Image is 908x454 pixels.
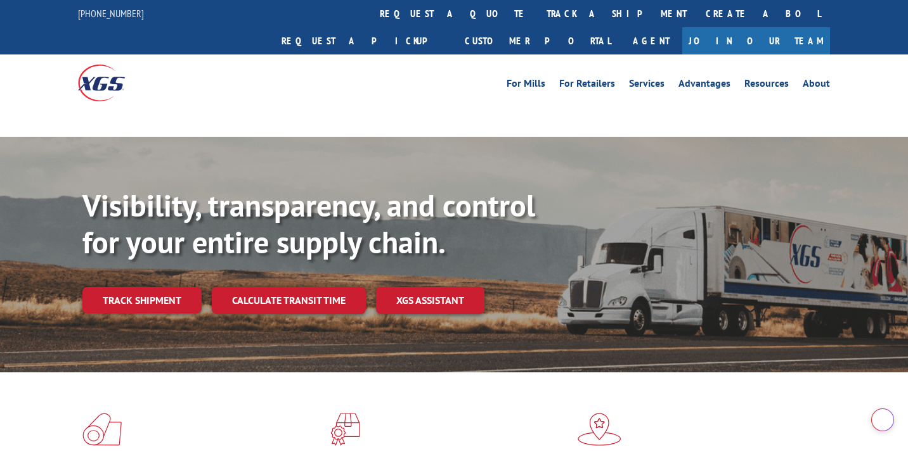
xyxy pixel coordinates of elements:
[330,413,360,446] img: xgs-icon-focused-on-flooring-red
[507,79,545,92] a: For Mills
[578,413,621,446] img: xgs-icon-flagship-distribution-model-red
[82,186,535,262] b: Visibility, transparency, and control for your entire supply chain.
[455,27,620,54] a: Customer Portal
[376,287,484,314] a: XGS ASSISTANT
[82,413,122,446] img: xgs-icon-total-supply-chain-intelligence-red
[212,287,366,314] a: Calculate transit time
[82,287,202,313] a: Track shipment
[620,27,682,54] a: Agent
[272,27,455,54] a: Request a pickup
[78,7,144,20] a: [PHONE_NUMBER]
[629,79,665,92] a: Services
[678,79,730,92] a: Advantages
[682,27,830,54] a: Join Our Team
[803,79,830,92] a: About
[744,79,789,92] a: Resources
[559,79,615,92] a: For Retailers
